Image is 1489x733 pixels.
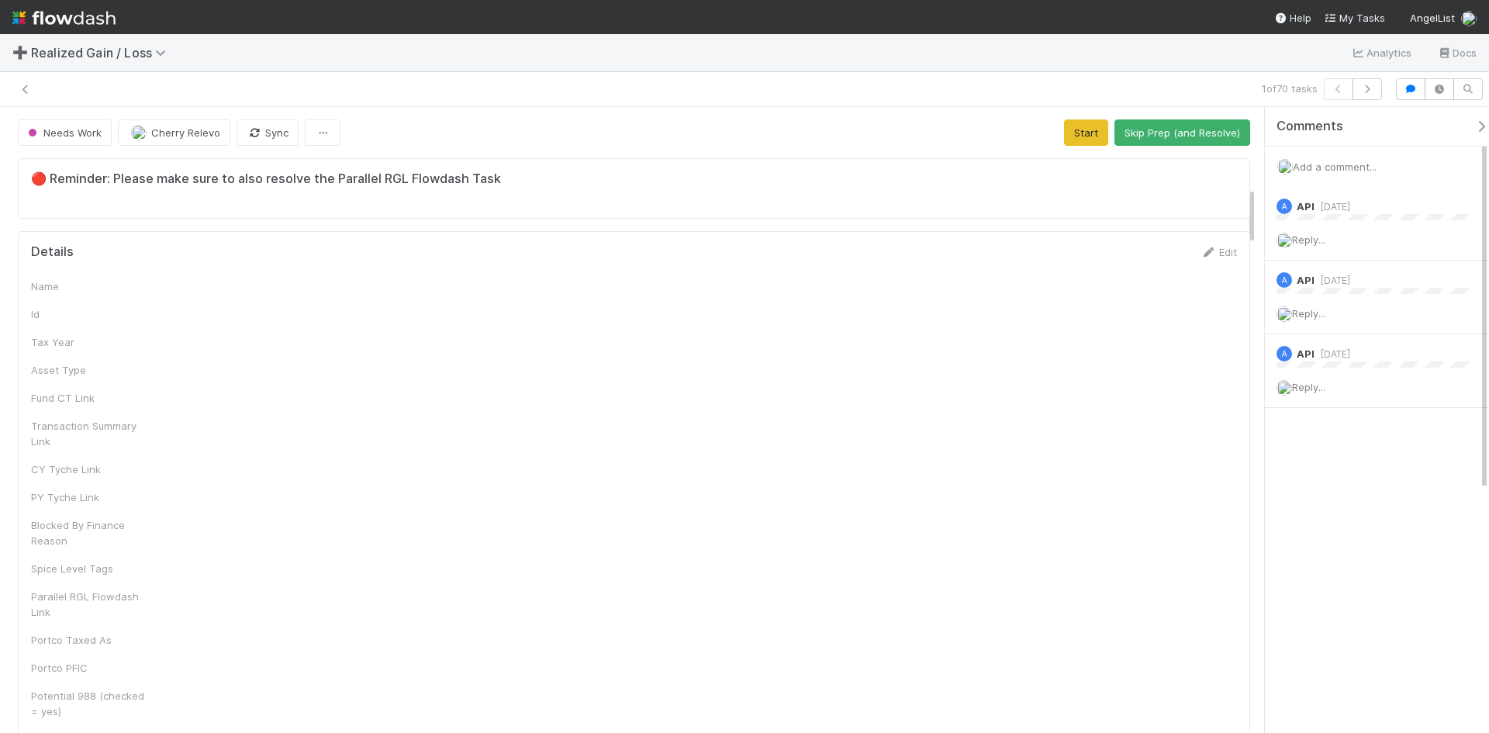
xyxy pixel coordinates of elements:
img: avatar_1c2f0edd-858e-4812-ac14-2a8986687c67.png [131,125,147,140]
div: API [1277,199,1292,214]
div: Name [31,278,147,294]
img: avatar_1c2f0edd-858e-4812-ac14-2a8986687c67.png [1277,233,1292,248]
span: A [1282,276,1287,285]
span: 1 of 70 tasks [1262,81,1318,96]
div: Fund CT Link [31,390,147,406]
span: ➕ [12,46,28,59]
button: Sync [237,119,299,146]
span: [DATE] [1315,201,1350,213]
div: Parallel RGL Flowdash Link [31,589,147,620]
img: avatar_1c2f0edd-858e-4812-ac14-2a8986687c67.png [1277,380,1292,396]
a: Analytics [1351,43,1412,62]
div: Id [31,306,147,322]
div: Spice Level Tags [31,561,147,576]
img: avatar_1c2f0edd-858e-4812-ac14-2a8986687c67.png [1277,159,1293,175]
span: A [1282,350,1287,358]
div: Potential 988 (checked = yes) [31,688,147,719]
span: API [1297,274,1315,286]
div: Asset Type [31,362,147,378]
span: A [1282,202,1287,211]
span: Comments [1277,119,1343,134]
img: logo-inverted-e16ddd16eac7371096b0.svg [12,5,116,31]
div: Portco PFIC [31,660,147,676]
span: Realized Gain / Loss [31,45,174,61]
div: Blocked By Finance Reason [31,517,147,548]
h5: 🔴 Reminder: Please make sure to also resolve the Parallel RGL Flowdash Task [31,171,1237,187]
div: API [1277,272,1292,288]
a: Docs [1437,43,1477,62]
span: API [1297,347,1315,360]
span: Reply... [1292,307,1325,320]
div: API [1277,346,1292,361]
span: Add a comment... [1293,161,1377,173]
span: Cherry Relevo [151,126,220,139]
a: My Tasks [1324,10,1385,26]
span: Reply... [1292,233,1325,246]
img: avatar_1c2f0edd-858e-4812-ac14-2a8986687c67.png [1277,306,1292,322]
span: [DATE] [1315,275,1350,286]
a: Edit [1201,246,1237,258]
div: Transaction Summary Link [31,418,147,449]
div: Portco Taxed As [31,632,147,648]
button: Skip Prep (and Resolve) [1114,119,1250,146]
button: Cherry Relevo [118,119,230,146]
div: Tax Year [31,334,147,350]
span: API [1297,200,1315,213]
span: My Tasks [1324,12,1385,24]
div: Help [1274,10,1311,26]
div: PY Tyche Link [31,489,147,505]
span: [DATE] [1315,348,1350,360]
img: avatar_1c2f0edd-858e-4812-ac14-2a8986687c67.png [1461,11,1477,26]
span: AngelList [1410,12,1455,24]
h5: Details [31,244,74,260]
div: CY Tyche Link [31,462,147,477]
button: Start [1064,119,1108,146]
span: Reply... [1292,381,1325,393]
